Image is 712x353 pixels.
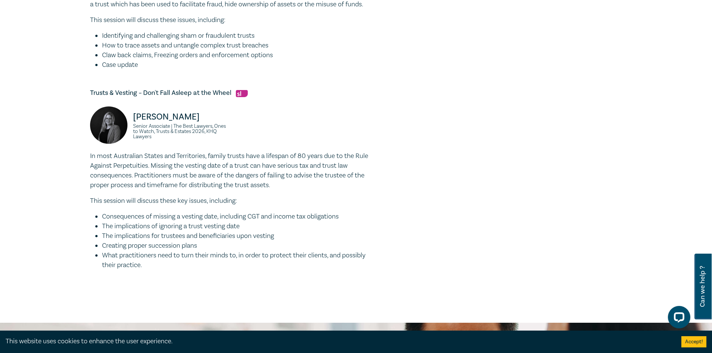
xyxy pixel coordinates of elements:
li: What practitioners need to turn their minds to, in order to protect their clients, and possibly t... [102,251,374,270]
p: In most Australian States and Territories, family trusts have a lifespan of 80 years due to the R... [90,151,374,190]
img: Laura Hussey [90,106,127,144]
img: Substantive Law [236,90,248,97]
span: Can we help ? [699,258,706,315]
p: [PERSON_NAME] [133,111,228,123]
li: The implications of ignoring a trust vesting date [102,222,374,231]
div: This website uses cookies to enhance the user experience. [6,337,670,346]
li: Case update [102,60,374,70]
li: Consequences of missing a vesting date, including CGT and income tax obligations [102,212,374,222]
p: This session will discuss these issues, including: [90,15,374,25]
h5: Trusts & Vesting – Don't Fall Asleep at the Wheel [90,89,374,97]
li: Creating proper succession plans [102,241,374,251]
li: Identifying and challenging sham or fraudulent trusts [102,31,374,41]
button: Accept cookies [681,336,706,347]
li: The implications for trustees and beneficiaries upon vesting [102,231,374,241]
li: Claw back claims, Freezing orders and enforcement options [102,50,374,60]
iframe: LiveChat chat widget [662,303,693,334]
p: This session will discuss these key issues, including: [90,196,374,206]
small: Senior Associate | The Best Lawyers, Ones to Watch, Trusts & Estates 2026, KHQ Lawyers [133,124,228,139]
li: How to trace assets and untangle complex trust breaches [102,41,374,50]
